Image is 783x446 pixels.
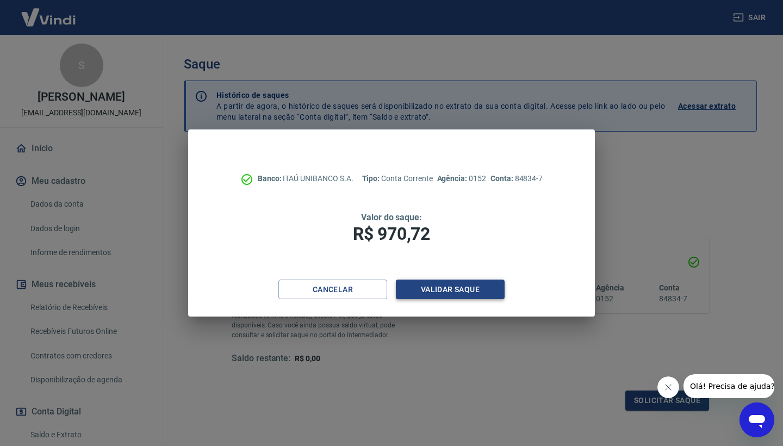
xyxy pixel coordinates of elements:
[258,174,283,183] span: Banco:
[353,224,430,244] span: R$ 970,72
[362,173,433,184] p: Conta Corrente
[490,173,543,184] p: 84834-7
[437,174,469,183] span: Agência:
[361,212,422,222] span: Valor do saque:
[278,280,387,300] button: Cancelar
[396,280,505,300] button: Validar saque
[657,376,679,398] iframe: Fechar mensagem
[739,402,774,437] iframe: Botão para abrir a janela de mensagens
[258,173,353,184] p: ITAÚ UNIBANCO S.A.
[7,8,91,16] span: Olá! Precisa de ajuda?
[683,374,774,398] iframe: Mensagem da empresa
[490,174,515,183] span: Conta:
[362,174,382,183] span: Tipo:
[437,173,486,184] p: 0152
